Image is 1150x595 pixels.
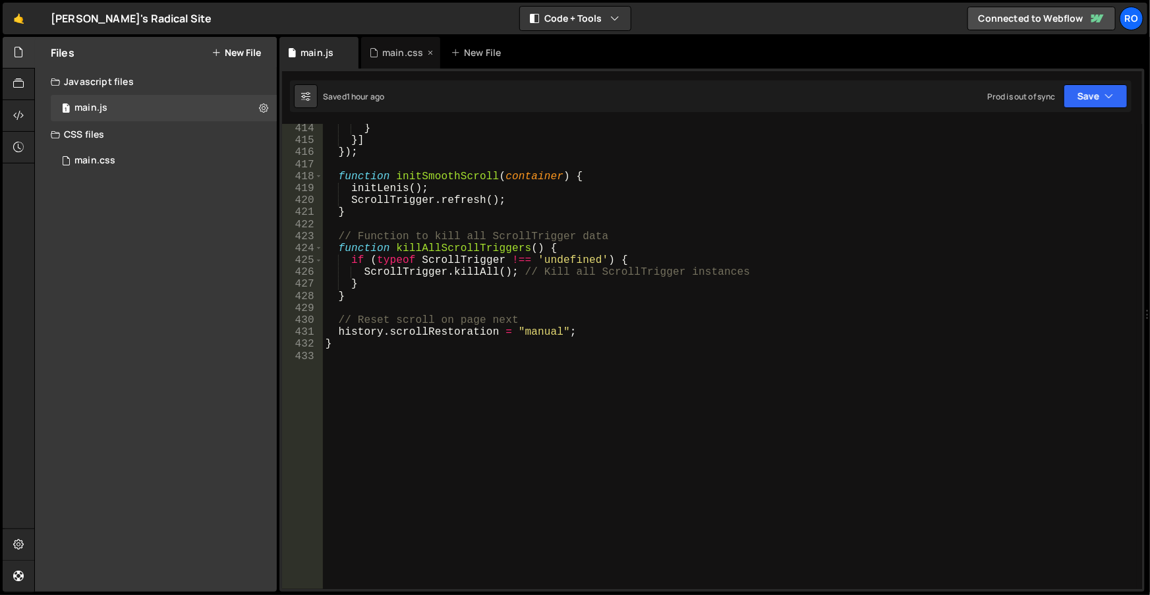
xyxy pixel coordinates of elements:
[282,351,323,362] div: 433
[1064,84,1128,108] button: Save
[51,95,277,121] div: 16726/45737.js
[35,69,277,95] div: Javascript files
[51,45,74,60] h2: Files
[301,46,333,59] div: main.js
[282,242,323,254] div: 424
[282,206,323,218] div: 421
[282,123,323,134] div: 414
[282,266,323,278] div: 426
[3,3,35,34] a: 🤙
[282,159,323,171] div: 417
[282,302,323,314] div: 429
[282,231,323,242] div: 423
[51,11,212,26] div: [PERSON_NAME]'s Radical Site
[382,46,423,59] div: main.css
[282,278,323,290] div: 427
[51,148,277,174] div: 16726/45739.css
[282,254,323,266] div: 425
[282,171,323,183] div: 418
[282,219,323,231] div: 422
[347,91,385,102] div: 1 hour ago
[520,7,631,30] button: Code + Tools
[62,104,70,115] span: 1
[967,7,1116,30] a: Connected to Webflow
[282,183,323,194] div: 419
[282,326,323,338] div: 431
[282,134,323,146] div: 415
[323,91,384,102] div: Saved
[74,102,107,114] div: main.js
[282,291,323,302] div: 428
[74,155,115,167] div: main.css
[212,47,261,58] button: New File
[987,91,1056,102] div: Prod is out of sync
[1120,7,1143,30] a: Ro
[282,194,323,206] div: 420
[282,146,323,158] div: 416
[282,314,323,326] div: 430
[35,121,277,148] div: CSS files
[282,338,323,350] div: 432
[451,46,506,59] div: New File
